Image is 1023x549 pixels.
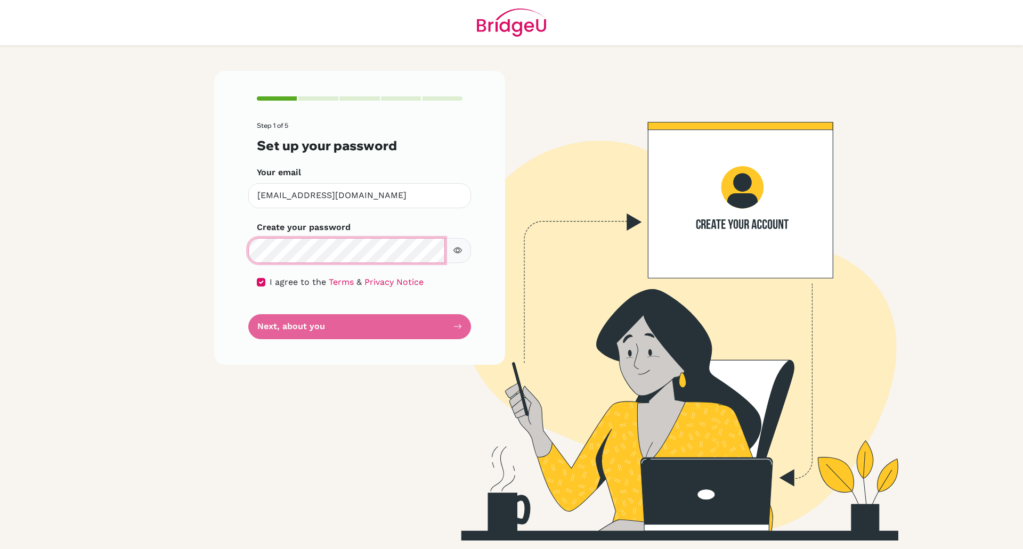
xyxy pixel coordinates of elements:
span: I agree to the [270,277,326,287]
span: Step 1 of 5 [257,121,288,129]
label: Create your password [257,221,351,234]
input: Insert your email* [248,183,471,208]
a: Privacy Notice [364,277,424,287]
h3: Set up your password [257,138,462,153]
a: Terms [329,277,354,287]
img: Create your account [360,71,967,540]
span: & [356,277,362,287]
label: Your email [257,166,301,179]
